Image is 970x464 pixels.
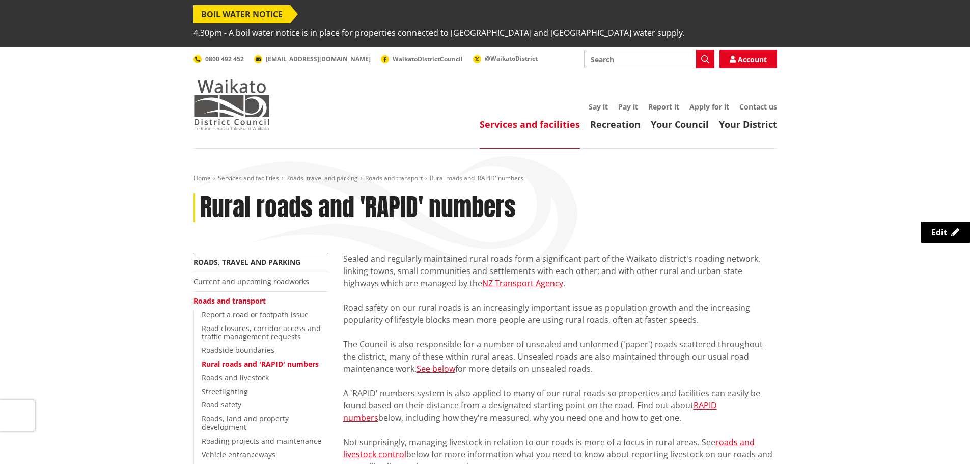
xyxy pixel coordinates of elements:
[202,414,289,432] a: Roads, land and property development
[739,102,777,112] a: Contact us
[200,193,516,223] h1: Rural roads and 'RAPID' numbers
[205,54,244,63] span: 0800 492 452
[430,174,523,182] span: Rural roads and 'RAPID' numbers
[193,296,266,306] a: Roads and transport
[485,54,538,63] span: @WaikatoDistrict
[921,222,970,243] a: Edit
[286,174,358,182] a: Roads, travel and parking
[193,5,290,23] span: BOIL WATER NOTICE
[218,174,279,182] a: Services and facilities
[254,54,371,63] a: [EMAIL_ADDRESS][DOMAIN_NAME]
[266,54,371,63] span: [EMAIL_ADDRESS][DOMAIN_NAME]
[584,50,714,68] input: Search input
[193,23,685,42] span: 4.30pm - A boil water notice is in place for properties connected to [GEOGRAPHIC_DATA] and [GEOGR...
[719,50,777,68] a: Account
[202,359,319,369] a: Rural roads and 'RAPID' numbers
[343,400,717,423] a: RAPID numbers
[393,54,463,63] span: WaikatoDistrictCouncil
[202,450,275,459] a: Vehicle entranceways
[931,227,947,238] span: Edit
[202,400,241,410] a: Road safety
[648,102,679,112] a: Report it
[618,102,638,112] a: Pay it
[202,345,274,355] a: Roadside boundaries
[193,174,777,183] nav: breadcrumb
[193,79,270,130] img: Waikato District Council - Te Kaunihera aa Takiwaa o Waikato
[590,118,641,130] a: Recreation
[365,174,423,182] a: Roads and transport
[651,118,709,130] a: Your Council
[482,278,563,289] a: NZ Transport Agency
[473,54,538,63] a: @WaikatoDistrict
[480,118,580,130] a: Services and facilities
[193,277,309,286] a: Current and upcoming roadworks
[923,421,960,458] iframe: Messenger Launcher
[689,102,729,112] a: Apply for it
[202,373,269,383] a: Roads and livestock
[193,257,300,267] a: Roads, travel and parking
[381,54,463,63] a: WaikatoDistrictCouncil
[202,310,309,319] a: Report a road or footpath issue
[589,102,608,112] a: Say it
[202,387,248,396] a: Streetlighting
[202,323,321,342] a: Road closures, corridor access and traffic management requests
[193,174,211,182] a: Home
[202,436,321,446] a: Roading projects and maintenance
[193,54,244,63] a: 0800 492 452
[719,118,777,130] a: Your District
[417,363,455,374] a: See below
[343,436,755,460] a: roads and livestock control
